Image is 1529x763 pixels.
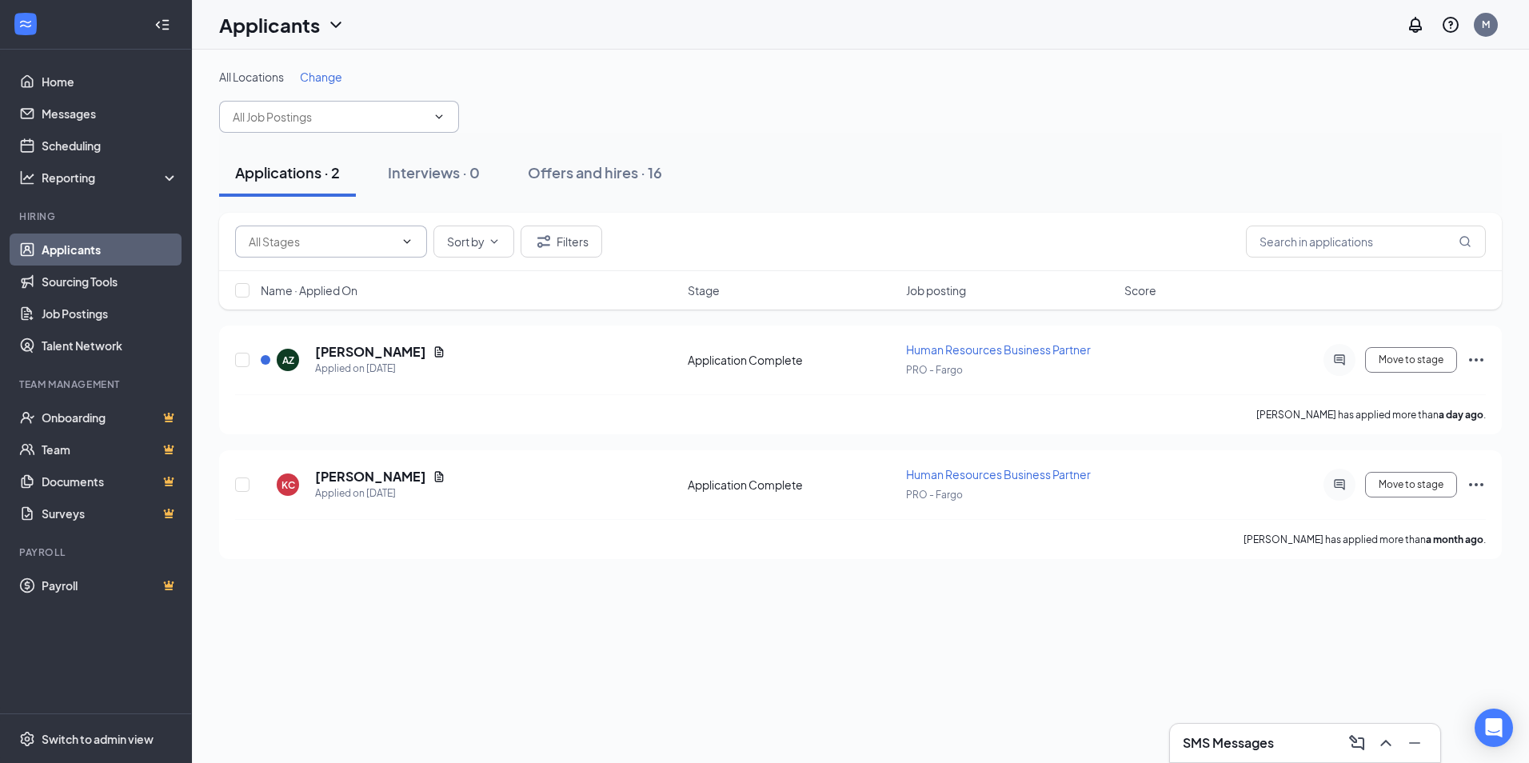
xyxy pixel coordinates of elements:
a: Applicants [42,234,178,266]
div: Payroll [19,545,175,559]
span: Human Resources Business Partner [906,342,1091,357]
div: Application Complete [688,477,896,493]
svg: ActiveChat [1330,478,1349,491]
svg: ChevronDown [433,110,445,123]
svg: Notifications [1406,15,1425,34]
b: a month ago [1426,533,1483,545]
input: All Job Postings [233,108,426,126]
h5: [PERSON_NAME] [315,343,426,361]
svg: ChevronDown [326,15,345,34]
svg: WorkstreamLogo [18,16,34,32]
a: OnboardingCrown [42,401,178,433]
span: Name · Applied On [261,282,357,298]
div: Offers and hires · 16 [528,162,662,182]
a: TeamCrown [42,433,178,465]
span: PRO - Fargo [906,489,963,501]
span: Change [300,70,342,84]
a: SurveysCrown [42,497,178,529]
span: Sort by [447,236,485,247]
svg: Minimize [1405,733,1424,753]
svg: Document [433,470,445,483]
div: Applications · 2 [235,162,340,182]
button: Minimize [1402,730,1427,756]
svg: ChevronUp [1376,733,1395,753]
input: Search in applications [1246,226,1486,258]
svg: ChevronDown [401,235,413,248]
svg: MagnifyingGlass [1459,235,1471,248]
div: AZ [282,354,294,367]
h3: SMS Messages [1183,734,1274,752]
div: Applied on [DATE] [315,361,445,377]
h1: Applicants [219,11,320,38]
div: Hiring [19,210,175,223]
a: Home [42,66,178,98]
svg: Ellipses [1467,350,1486,370]
svg: ActiveChat [1330,354,1349,366]
button: Sort byChevronDown [433,226,514,258]
a: PayrollCrown [42,569,178,601]
button: Move to stage [1365,472,1457,497]
p: [PERSON_NAME] has applied more than . [1256,408,1486,421]
a: Sourcing Tools [42,266,178,298]
button: Filter Filters [521,226,602,258]
span: Job posting [906,282,966,298]
span: All Locations [219,70,284,84]
svg: ComposeMessage [1347,733,1367,753]
svg: Filter [534,232,553,251]
div: KC [281,478,295,492]
button: Move to stage [1365,347,1457,373]
div: Applied on [DATE] [315,485,445,501]
h5: [PERSON_NAME] [315,468,426,485]
a: Scheduling [42,130,178,162]
div: Interviews · 0 [388,162,480,182]
button: ChevronUp [1373,730,1399,756]
a: DocumentsCrown [42,465,178,497]
svg: Analysis [19,170,35,186]
input: All Stages [249,233,394,250]
button: ComposeMessage [1344,730,1370,756]
a: Job Postings [42,298,178,330]
svg: ChevronDown [488,235,501,248]
div: Application Complete [688,352,896,368]
svg: Collapse [154,17,170,33]
svg: Settings [19,731,35,747]
svg: QuestionInfo [1441,15,1460,34]
div: Reporting [42,170,179,186]
div: Switch to admin view [42,731,154,747]
div: Team Management [19,378,175,391]
span: PRO - Fargo [906,364,963,376]
svg: Document [433,346,445,358]
a: Talent Network [42,330,178,362]
span: Human Resources Business Partner [906,467,1091,481]
span: Score [1124,282,1156,298]
b: a day ago [1439,409,1483,421]
span: Stage [688,282,720,298]
div: Open Intercom Messenger [1475,709,1513,747]
svg: Ellipses [1467,475,1486,494]
a: Messages [42,98,178,130]
div: M [1482,18,1490,31]
p: [PERSON_NAME] has applied more than . [1244,533,1486,546]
